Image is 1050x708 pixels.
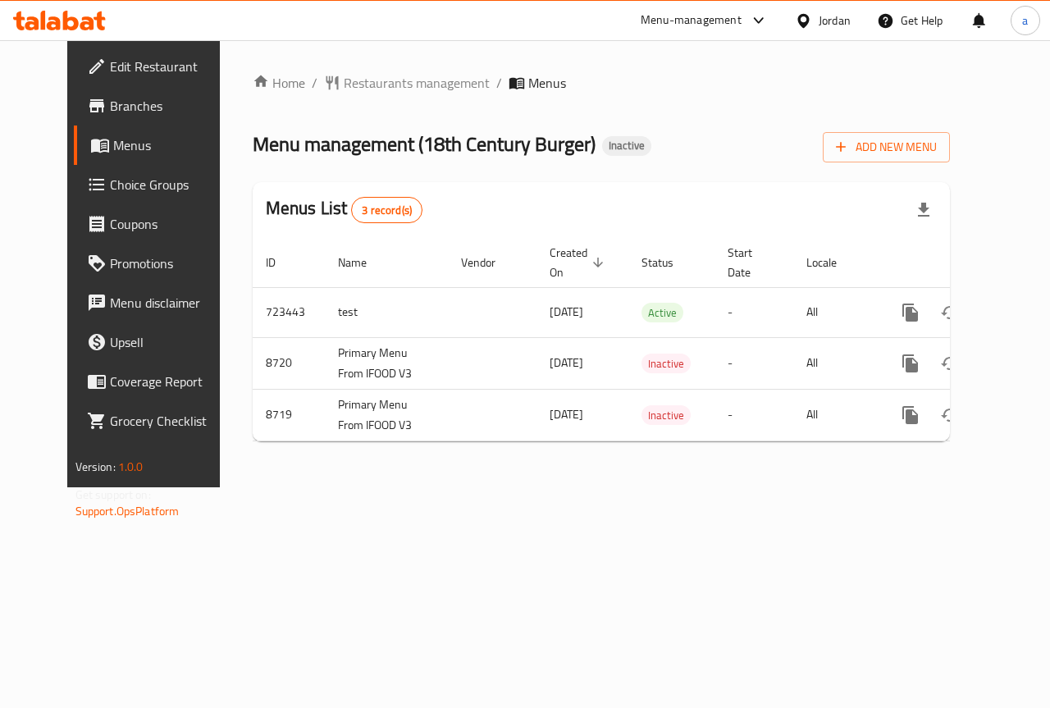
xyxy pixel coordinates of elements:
span: Active [641,304,683,322]
span: Add New Menu [836,137,937,158]
button: more [891,395,930,435]
div: Menu-management [641,11,742,30]
h2: Menus List [266,196,422,223]
button: more [891,293,930,332]
td: 8719 [253,389,325,441]
a: Edit Restaurant [74,47,243,86]
span: Inactive [641,354,691,373]
a: Menu disclaimer [74,283,243,322]
span: 1.0.0 [118,456,144,477]
span: Coupons [110,214,230,234]
span: Locale [806,253,858,272]
nav: breadcrumb [253,73,951,93]
span: ID [266,253,297,272]
div: Inactive [641,354,691,373]
a: Grocery Checklist [74,401,243,441]
a: Choice Groups [74,165,243,204]
a: Coverage Report [74,362,243,401]
td: All [793,389,878,441]
span: Upsell [110,332,230,352]
span: Get support on: [75,484,151,505]
span: Promotions [110,254,230,273]
span: Name [338,253,388,272]
div: Jordan [819,11,851,30]
div: Total records count [351,197,422,223]
span: Menu management ( 18th Century Burger ) [253,126,596,162]
span: Choice Groups [110,175,230,194]
span: Version: [75,456,116,477]
span: Coverage Report [110,372,230,391]
span: Vendor [461,253,517,272]
span: Branches [110,96,230,116]
td: Primary Menu From IFOOD V3 [325,389,448,441]
button: Add New Menu [823,132,950,162]
a: Coupons [74,204,243,244]
a: Restaurants management [324,73,490,93]
td: - [714,287,793,337]
button: Change Status [930,293,970,332]
a: Upsell [74,322,243,362]
div: Active [641,303,683,322]
span: Start Date [728,243,774,282]
td: - [714,337,793,389]
span: Grocery Checklist [110,411,230,431]
td: Primary Menu From IFOOD V3 [325,337,448,389]
td: All [793,337,878,389]
span: Menu disclaimer [110,293,230,313]
td: 723443 [253,287,325,337]
a: Support.OpsPlatform [75,500,180,522]
span: [DATE] [550,352,583,373]
button: Change Status [930,344,970,383]
span: Restaurants management [344,73,490,93]
span: [DATE] [550,301,583,322]
a: Home [253,73,305,93]
td: test [325,287,448,337]
td: 8720 [253,337,325,389]
span: Menus [528,73,566,93]
a: Promotions [74,244,243,283]
span: a [1022,11,1028,30]
button: more [891,344,930,383]
span: Inactive [641,406,691,425]
span: Created On [550,243,609,282]
li: / [496,73,502,93]
div: Inactive [602,136,651,156]
a: Branches [74,86,243,126]
span: Edit Restaurant [110,57,230,76]
button: Change Status [930,395,970,435]
td: All [793,287,878,337]
div: Inactive [641,405,691,425]
div: Export file [904,190,943,230]
td: - [714,389,793,441]
a: Menus [74,126,243,165]
li: / [312,73,317,93]
span: Status [641,253,695,272]
span: Menus [113,135,230,155]
span: 3 record(s) [352,203,422,218]
span: Inactive [602,139,651,153]
span: [DATE] [550,404,583,425]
